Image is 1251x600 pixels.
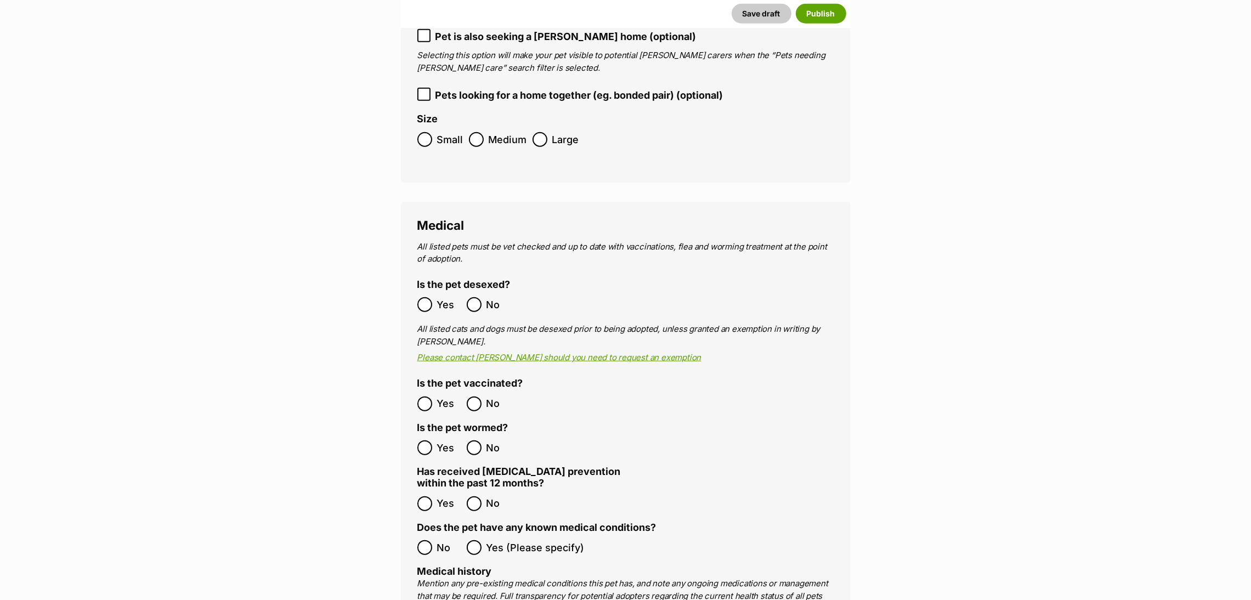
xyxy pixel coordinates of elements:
[435,29,697,44] span: Pet is also seeking a [PERSON_NAME] home (optional)
[417,49,834,74] p: Selecting this option will make your pet visible to potential [PERSON_NAME] carers when the “Pets...
[437,132,463,147] span: Small
[417,323,834,348] p: All listed cats and dogs must be desexed prior to being adopted, unless granted an exemption in w...
[417,378,523,389] label: Is the pet vaccinated?
[437,297,461,312] span: Yes
[417,218,465,233] span: Medical
[489,132,527,147] span: Medium
[417,352,701,363] a: Please contact [PERSON_NAME] should you need to request an exemption
[437,496,461,511] span: Yes
[486,496,511,511] span: No
[486,397,511,411] span: No
[732,4,791,24] button: Save draft
[417,565,492,577] label: Medical history
[417,114,438,125] label: Size
[417,241,834,265] p: All listed pets must be vet checked and up to date with vaccinations, flea and worming treatment ...
[417,422,508,434] label: Is the pet wormed?
[552,132,579,147] span: Large
[437,440,461,455] span: Yes
[437,540,461,555] span: No
[417,279,511,291] label: Is the pet desexed?
[437,397,461,411] span: Yes
[796,4,846,24] button: Publish
[417,466,626,489] label: Has received [MEDICAL_DATA] prevention within the past 12 months?
[486,297,511,312] span: No
[435,88,723,103] span: Pets looking for a home together (eg. bonded pair) (optional)
[417,522,656,534] label: Does the pet have any known medical conditions?
[486,540,585,555] span: Yes (Please specify)
[486,440,511,455] span: No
